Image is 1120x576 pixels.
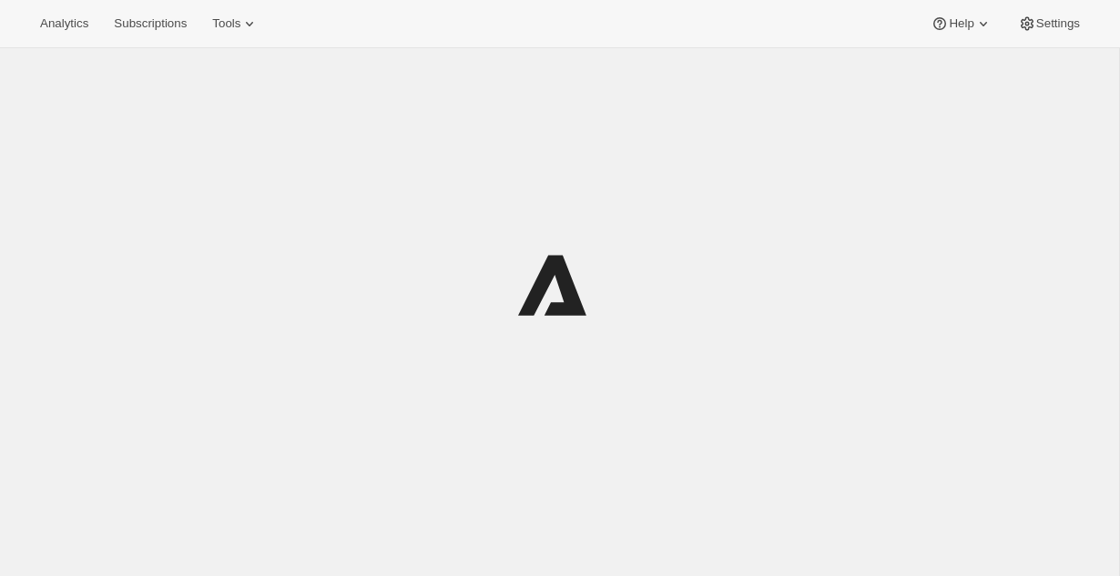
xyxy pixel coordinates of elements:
span: Subscriptions [114,16,187,31]
button: Tools [201,11,270,36]
button: Subscriptions [103,11,198,36]
span: Tools [212,16,240,31]
span: Help [949,16,973,31]
span: Settings [1036,16,1080,31]
span: Analytics [40,16,88,31]
button: Settings [1007,11,1091,36]
button: Help [920,11,1003,36]
button: Analytics [29,11,99,36]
